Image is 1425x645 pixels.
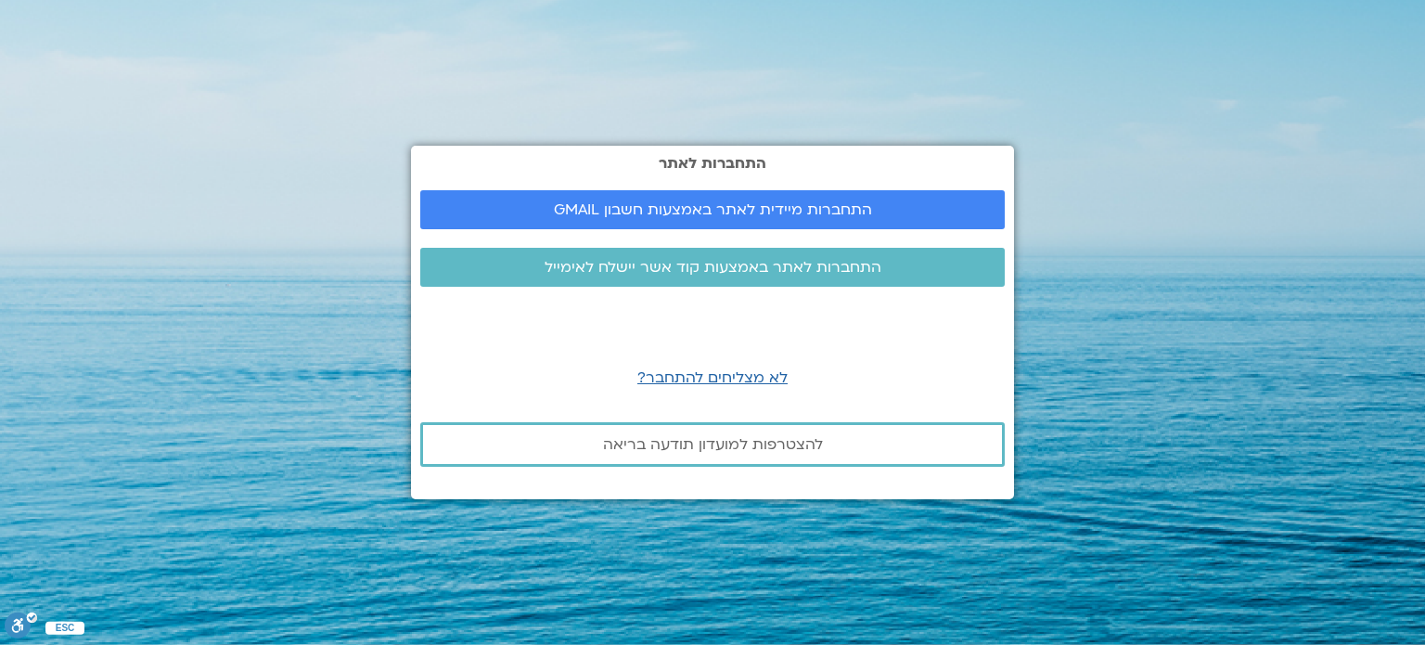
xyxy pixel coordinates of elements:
[603,436,823,453] span: להצטרפות למועדון תודעה בריאה
[420,190,1005,229] a: התחברות מיידית לאתר באמצעות חשבון GMAIL
[637,368,788,388] a: לא מצליחים להתחבר?
[420,155,1005,172] h2: התחברות לאתר
[420,248,1005,287] a: התחברות לאתר באמצעות קוד אשר יישלח לאימייל
[420,422,1005,467] a: להצטרפות למועדון תודעה בריאה
[554,201,872,218] span: התחברות מיידית לאתר באמצעות חשבון GMAIL
[545,259,881,276] span: התחברות לאתר באמצעות קוד אשר יישלח לאימייל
